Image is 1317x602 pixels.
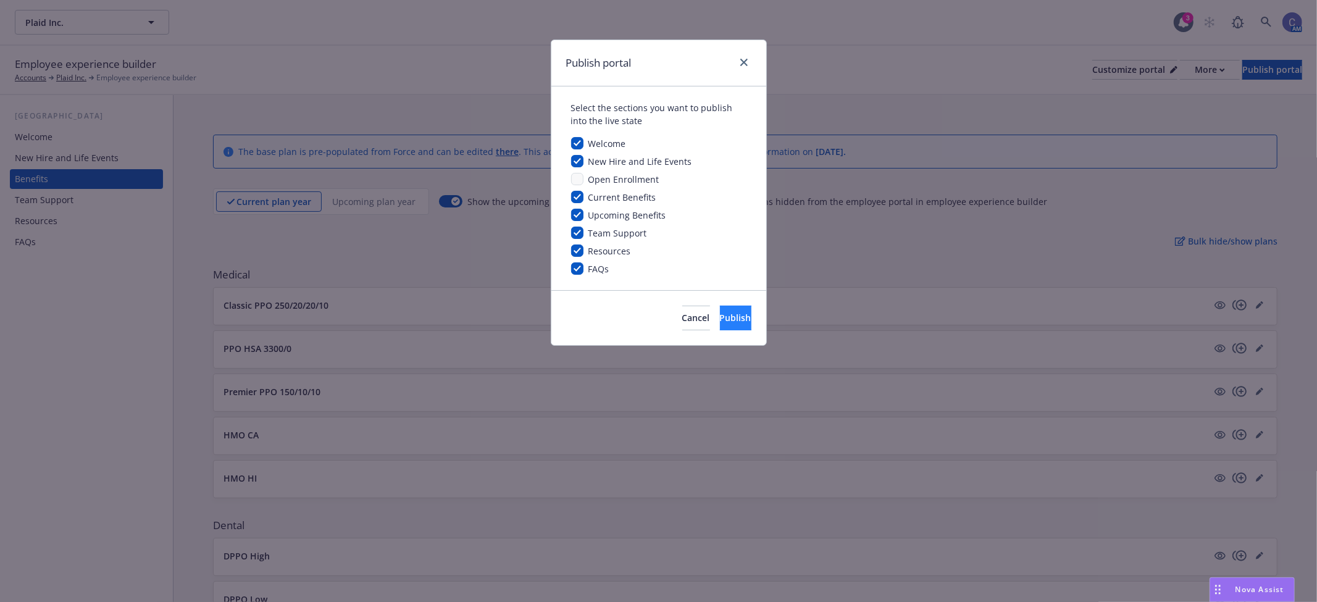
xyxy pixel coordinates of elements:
span: Resources [588,245,631,257]
span: Cancel [682,312,710,324]
span: Nova Assist [1235,584,1284,595]
button: Nova Assist [1210,577,1295,602]
span: Team Support [588,227,647,239]
button: Publish [720,306,751,330]
div: Drag to move [1210,578,1226,601]
span: Publish [720,312,751,324]
span: Welcome [588,138,626,149]
span: FAQs [588,263,609,275]
span: Open Enrollment [588,173,659,185]
span: Current Benefits [588,191,656,203]
span: New Hire and Life Events [588,156,692,167]
h1: Publish portal [566,55,632,71]
a: close [737,55,751,70]
div: Select the sections you want to publish into the live state [571,101,746,127]
button: Cancel [682,306,710,330]
span: Upcoming Benefits [588,209,666,221]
